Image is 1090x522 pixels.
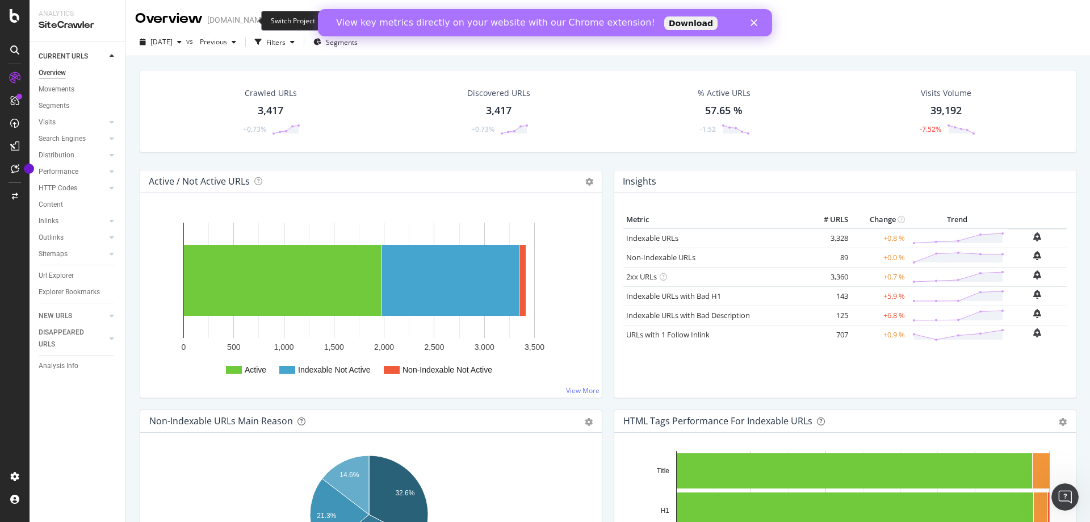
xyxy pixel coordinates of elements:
div: Url Explorer [39,270,74,282]
div: bell-plus [1033,232,1041,241]
td: +0.7 % [851,267,908,286]
div: gear [1059,418,1067,426]
iframe: Intercom live chat bannière [318,9,772,36]
text: 21.3% [317,512,336,520]
h4: Insights [623,174,656,189]
a: NEW URLS [39,310,106,322]
td: 707 [806,325,851,344]
button: Filters [250,33,299,51]
i: Options [585,178,593,186]
div: gear [585,418,593,426]
a: Overview [39,67,118,79]
div: Segments [39,100,69,112]
button: Previous [195,33,241,51]
text: Indexable Not Active [298,365,371,374]
div: Non-Indexable URLs Main Reason [149,415,293,427]
a: View More [566,386,599,395]
div: Outlinks [39,232,64,244]
div: 3,417 [258,103,283,118]
div: +0.73% [243,124,266,134]
a: Indexable URLs with Bad H1 [626,291,721,301]
a: Visits [39,116,106,128]
text: Title [657,467,670,475]
td: +6.8 % [851,306,908,325]
a: DISAPPEARED URLS [39,327,106,350]
div: NEW URLS [39,310,72,322]
a: Non-Indexable URLs [626,252,695,262]
h4: Active / Not Active URLs [149,174,250,189]
svg: A chart. [149,211,589,389]
div: Visits [39,116,56,128]
div: Content [39,199,63,211]
div: Distribution [39,149,74,161]
div: 3,417 [486,103,512,118]
text: 2,500 [424,343,444,352]
div: 57.65 % [705,103,743,118]
div: Analysis Info [39,360,78,372]
td: +0.9 % [851,325,908,344]
a: Outlinks [39,232,106,244]
text: Active [245,365,266,374]
div: CURRENT URLS [39,51,88,62]
a: Explorer Bookmarks [39,286,118,298]
text: 1,000 [274,343,294,352]
text: 3,500 [525,343,544,352]
text: 14.6% [339,471,359,479]
th: Change [851,211,908,228]
td: 3,328 [806,228,851,248]
div: Overview [39,67,66,79]
text: 1,500 [324,343,344,352]
iframe: Intercom live chat [1051,483,1079,511]
a: 2xx URLs [626,272,657,282]
div: DISAPPEARED URLS [39,327,96,350]
a: CURRENT URLS [39,51,106,62]
th: Metric [623,211,806,228]
td: +5.9 % [851,286,908,306]
td: 143 [806,286,851,306]
div: bell-plus [1033,290,1041,299]
a: Sitemaps [39,248,106,260]
a: HTTP Codes [39,182,106,194]
a: Analysis Info [39,360,118,372]
div: Search Engines [39,133,86,145]
div: -1.52 [700,124,716,134]
div: bell-plus [1033,251,1041,260]
a: Indexable URLs with Bad Description [626,310,750,320]
div: % Active URLs [698,87,751,99]
text: Non-Indexable Not Active [403,365,492,374]
a: Performance [39,166,106,178]
a: Inlinks [39,215,106,227]
div: Switch Project [261,11,325,31]
a: Url Explorer [39,270,118,282]
div: Analytics [39,9,116,19]
div: [DOMAIN_NAME] [207,14,268,26]
text: 0 [182,343,186,352]
div: Movements [39,83,74,95]
div: bell-plus [1033,328,1041,337]
td: 125 [806,306,851,325]
span: Previous [195,37,227,47]
a: Movements [39,83,118,95]
div: 39,192 [930,103,962,118]
th: Trend [908,211,1007,228]
div: Performance [39,166,78,178]
td: +0.8 % [851,228,908,248]
div: Filters [266,37,286,47]
div: +0.73% [471,124,494,134]
div: SiteCrawler [39,19,116,32]
th: # URLS [806,211,851,228]
span: 2025 Sep. 23rd [150,37,173,47]
div: Inlinks [39,215,58,227]
div: Sitemaps [39,248,68,260]
div: Crawled URLs [245,87,297,99]
div: Explorer Bookmarks [39,286,100,298]
div: Discovered URLs [467,87,530,99]
a: Search Engines [39,133,106,145]
button: [DATE] [135,33,186,51]
span: vs [186,36,195,46]
button: Segments [309,33,362,51]
a: Indexable URLs [626,233,678,243]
